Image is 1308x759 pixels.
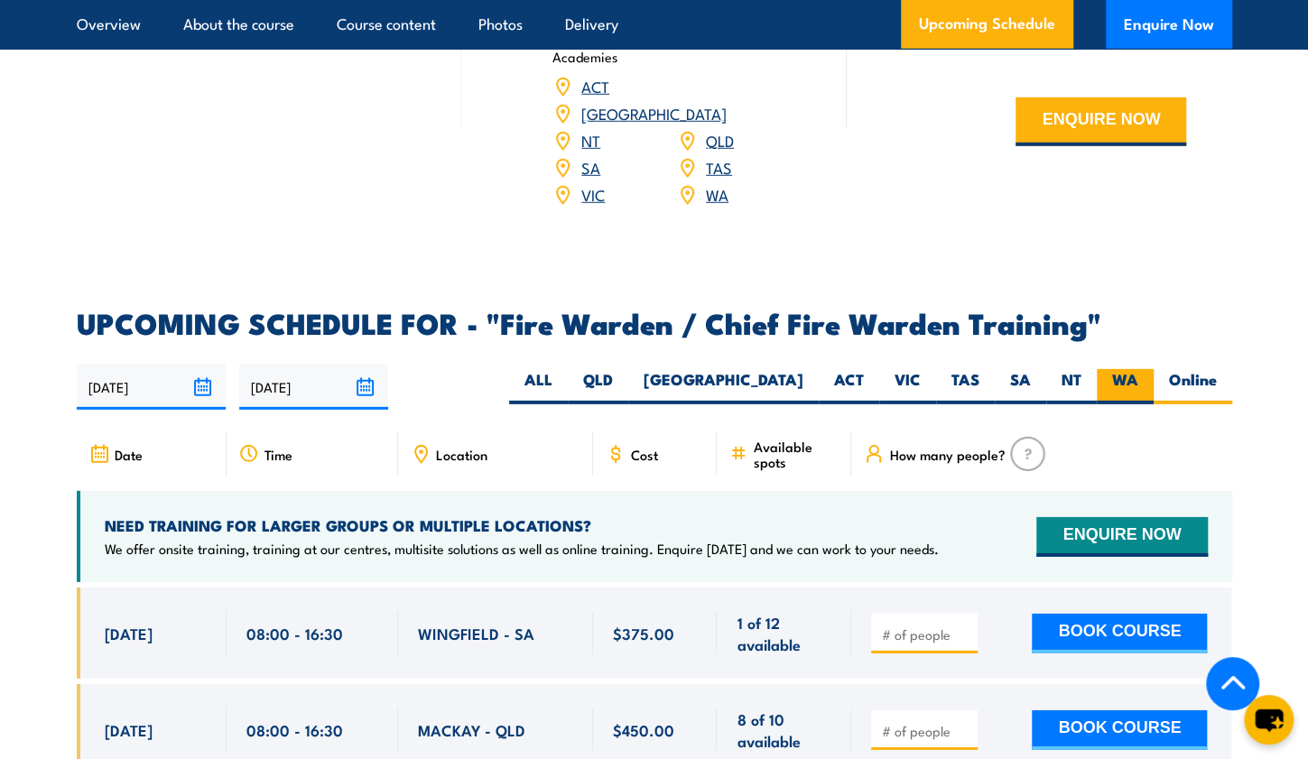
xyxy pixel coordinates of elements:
a: VIC [581,183,605,205]
span: Cost [631,447,658,462]
button: BOOK COURSE [1032,710,1207,750]
label: WA [1097,369,1154,404]
span: 08:00 - 16:30 [246,719,343,740]
label: ACT [819,369,879,404]
a: SA [581,156,600,178]
label: NT [1046,369,1097,404]
span: $375.00 [613,623,674,643]
span: 8 of 10 available [737,708,831,751]
label: [GEOGRAPHIC_DATA] [628,369,819,404]
span: Date [115,447,143,462]
span: How many people? [889,447,1005,462]
input: To date [239,364,388,410]
label: Online [1154,369,1232,404]
span: 1 of 12 available [737,612,831,654]
label: QLD [568,369,628,404]
h2: UPCOMING SCHEDULE FOR - "Fire Warden / Chief Fire Warden Training" [77,310,1232,335]
input: # of people [881,625,971,643]
span: [DATE] [105,623,153,643]
button: BOOK COURSE [1032,614,1207,653]
span: Available spots [753,439,839,469]
span: [DATE] [105,719,153,740]
h4: NEED TRAINING FOR LARGER GROUPS OR MULTIPLE LOCATIONS? [105,515,939,535]
label: ALL [509,369,568,404]
span: Location [436,447,487,462]
span: $450.00 [613,719,674,740]
button: ENQUIRE NOW [1036,517,1207,557]
input: # of people [881,722,971,740]
a: [GEOGRAPHIC_DATA] [581,102,727,124]
label: TAS [936,369,995,404]
a: ACT [581,75,609,97]
label: VIC [879,369,936,404]
button: ENQUIRE NOW [1016,97,1186,146]
span: 08:00 - 16:30 [246,623,343,643]
span: Time [264,447,292,462]
a: TAS [706,156,732,178]
span: MACKAY - QLD [418,719,525,740]
a: NT [581,129,600,151]
p: We offer onsite training, training at our centres, multisite solutions as well as online training... [105,540,939,558]
label: SA [995,369,1046,404]
span: WINGFIELD - SA [418,623,534,643]
a: QLD [706,129,734,151]
button: chat-button [1244,695,1294,745]
input: From date [77,364,226,410]
a: WA [706,183,728,205]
